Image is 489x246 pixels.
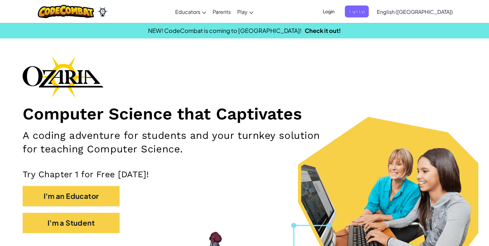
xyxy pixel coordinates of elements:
a: Play [234,3,257,20]
span: English ([GEOGRAPHIC_DATA]) [377,8,453,15]
p: Try Chapter 1 for Free [DATE]! [23,169,466,179]
a: Educators [172,3,209,20]
button: Login [319,5,338,17]
a: English ([GEOGRAPHIC_DATA]) [374,3,456,20]
span: Play [237,8,248,15]
a: Check it out! [305,27,341,34]
span: NEW! CodeCombat is coming to [GEOGRAPHIC_DATA]! [148,27,302,34]
img: Ozaria [97,7,108,16]
span: Educators [175,8,200,15]
a: Parents [209,3,234,20]
img: Ozaria branding logo [23,56,103,97]
button: I'm a Student [23,213,120,233]
button: Sign Up [345,5,369,17]
img: CodeCombat logo [38,5,94,18]
h2: A coding adventure for students and your turnkey solution for teaching Computer Science. [23,129,320,156]
button: I'm an Educator [23,186,120,206]
h1: Computer Science that Captivates [23,104,466,124]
